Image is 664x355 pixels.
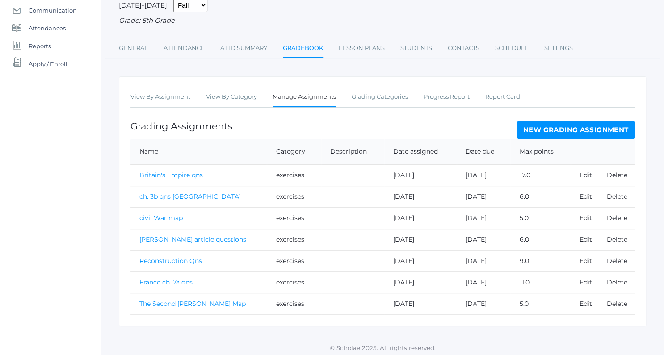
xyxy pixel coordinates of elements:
[29,55,67,73] span: Apply / Enroll
[139,278,193,286] a: France ch. 7a qns
[384,250,457,271] td: [DATE]
[384,164,457,186] td: [DATE]
[580,278,592,286] a: Edit
[457,186,510,207] td: [DATE]
[267,139,321,165] th: Category
[607,192,627,200] a: Delete
[384,229,457,250] td: [DATE]
[457,271,510,293] td: [DATE]
[544,39,573,57] a: Settings
[457,229,510,250] td: [DATE]
[510,164,570,186] td: 17.0
[384,139,457,165] th: Date assigned
[495,39,529,57] a: Schedule
[267,207,321,229] td: exercises
[607,278,627,286] a: Delete
[580,235,592,243] a: Edit
[607,235,627,243] a: Delete
[457,164,510,186] td: [DATE]
[352,88,408,106] a: Grading Categories
[139,214,183,222] a: civil War map
[130,139,267,165] th: Name
[164,39,205,57] a: Attendance
[448,39,479,57] a: Contacts
[510,229,570,250] td: 6.0
[510,293,570,314] td: 5.0
[101,343,664,352] p: © Scholae 2025. All rights reserved.
[384,186,457,207] td: [DATE]
[130,121,232,131] h1: Grading Assignments
[139,235,246,243] a: [PERSON_NAME] article questions
[607,171,627,179] a: Delete
[139,300,246,308] a: The Second [PERSON_NAME] Map
[400,39,432,57] a: Students
[119,1,167,9] span: [DATE]-[DATE]
[485,88,520,106] a: Report Card
[29,37,51,55] span: Reports
[607,214,627,222] a: Delete
[510,271,570,293] td: 11.0
[119,16,646,26] div: Grade: 5th Grade
[424,88,470,106] a: Progress Report
[139,257,202,265] a: Reconstruction Qns
[273,88,336,107] a: Manage Assignments
[580,171,592,179] a: Edit
[220,39,267,57] a: Attd Summary
[607,300,627,308] a: Delete
[457,250,510,271] td: [DATE]
[580,300,592,308] a: Edit
[29,1,77,19] span: Communication
[119,39,148,57] a: General
[510,250,570,271] td: 9.0
[139,192,241,200] a: ch. 3b qns [GEOGRAPHIC_DATA]
[457,207,510,229] td: [DATE]
[267,293,321,314] td: exercises
[517,121,635,139] a: New Grading Assignment
[321,139,384,165] th: Description
[510,139,570,165] th: Max points
[607,257,627,265] a: Delete
[283,39,323,58] a: Gradebook
[580,257,592,265] a: Edit
[457,139,510,165] th: Date due
[580,192,592,200] a: Edit
[384,271,457,293] td: [DATE]
[267,250,321,271] td: exercises
[267,271,321,293] td: exercises
[510,186,570,207] td: 6.0
[339,39,385,57] a: Lesson Plans
[267,186,321,207] td: exercises
[510,207,570,229] td: 5.0
[580,214,592,222] a: Edit
[206,88,257,106] a: View By Category
[267,229,321,250] td: exercises
[130,88,190,106] a: View By Assignment
[267,164,321,186] td: exercises
[457,293,510,314] td: [DATE]
[139,171,203,179] a: Britain's Empire qns
[384,207,457,229] td: [DATE]
[29,19,66,37] span: Attendances
[384,293,457,314] td: [DATE]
